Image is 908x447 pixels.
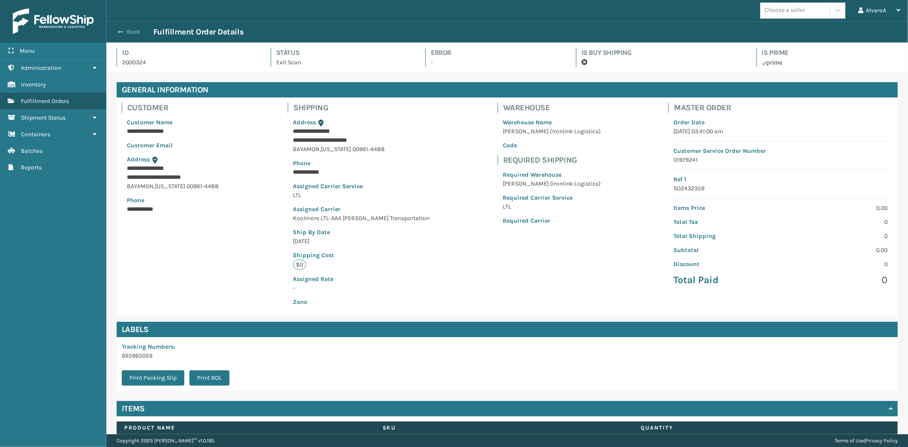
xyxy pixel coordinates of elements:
p: Ref 1 [673,175,888,184]
span: , [154,183,155,190]
h4: General Information [117,82,898,97]
p: Koolmore LTL-AAA [PERSON_NAME] Transportation [293,214,430,223]
p: - [293,284,430,292]
p: 0.00 [786,246,888,255]
span: Address [127,156,150,163]
div: | [835,434,898,447]
span: [US_STATE] [155,183,185,190]
p: Copyright 2023 [PERSON_NAME]™ v 1.0.185 [117,434,215,447]
h4: Id [122,48,255,58]
p: Shipping Cost [293,251,430,260]
p: Total Tax [673,218,775,226]
span: , [320,146,321,153]
span: 00961-4488 [352,146,385,153]
p: 0 [786,232,888,241]
p: Phone [127,196,220,205]
h4: Is Buy Shipping [581,48,741,58]
p: $0 [293,260,306,269]
p: 0.00 [786,203,888,212]
p: Items Price [673,203,775,212]
h4: Shipping [293,103,435,113]
p: Exit Scan [276,58,410,67]
span: [US_STATE] [321,146,351,153]
p: [PERSON_NAME] (Ironlink Logistics) [503,127,601,136]
span: Shipment Status [21,114,66,121]
h4: Labels [117,322,898,337]
span: Address [293,119,316,126]
p: SO2432359 [673,184,888,193]
h4: Warehouse [503,103,606,113]
p: Subtotal [673,246,775,255]
span: Administration [21,64,61,72]
span: Tracking Numbers : [122,343,175,350]
p: LTL [293,191,430,200]
p: Assigned Carrier Service [293,182,430,191]
span: 00961-4488 [186,183,219,190]
span: BAYAMON [293,146,320,153]
p: 0 [786,260,888,269]
span: Reports [21,164,42,171]
h4: Items [122,404,145,414]
p: Customer Name [127,118,220,127]
p: 665965059 [122,351,235,360]
span: Batches [21,147,43,155]
button: Back [114,28,153,36]
p: LTL [503,202,601,211]
p: Total Shipping [673,232,775,241]
p: Total Paid [673,274,775,287]
p: Required Carrier Service [503,193,601,202]
span: Inventory [21,81,46,88]
p: 0 [786,218,888,226]
p: 0 [786,274,888,287]
p: Customer Service Order Number [673,146,888,155]
label: SKU [383,424,625,432]
button: Print Packing Slip [122,370,184,386]
h4: Required Shipping [503,155,606,165]
button: Print BOL [189,370,229,386]
span: Fulfillment Orders [21,97,69,105]
p: Warehouse Name [503,118,601,127]
p: Ship By Date [293,228,430,237]
div: Choose a seller [765,6,805,15]
h4: Master Order [674,103,893,113]
p: [PERSON_NAME] (Ironlink Logistics) [503,179,601,188]
p: 01979241 [673,155,888,164]
p: Assigned Rate [293,275,430,284]
img: logo [13,9,94,34]
p: Discount [673,260,775,269]
p: Code [503,141,601,150]
h3: Fulfillment Order Details [153,27,243,37]
p: Assigned Carrier [293,205,430,214]
p: Customer Email [127,141,220,150]
h4: Is Prime [762,48,898,58]
p: [DATE] 03:41:00 am [673,127,888,136]
p: Order Date [673,118,888,127]
p: Phone [293,159,430,168]
p: Required Warehouse [503,170,601,179]
label: Quantity [641,424,883,432]
p: - [431,58,561,67]
span: Menu [20,47,34,54]
p: Zone [293,298,430,307]
span: Containers [21,131,50,138]
label: Product Name [124,424,367,432]
span: BAYAMON [127,183,154,190]
p: 2000324 [122,58,255,67]
h4: Error [431,48,561,58]
p: [DATE] [293,237,430,246]
p: Required Carrier [503,216,601,225]
a: Privacy Policy [865,438,898,444]
h4: Status [276,48,410,58]
a: Terms of Use [835,438,864,444]
h4: Customer [127,103,225,113]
